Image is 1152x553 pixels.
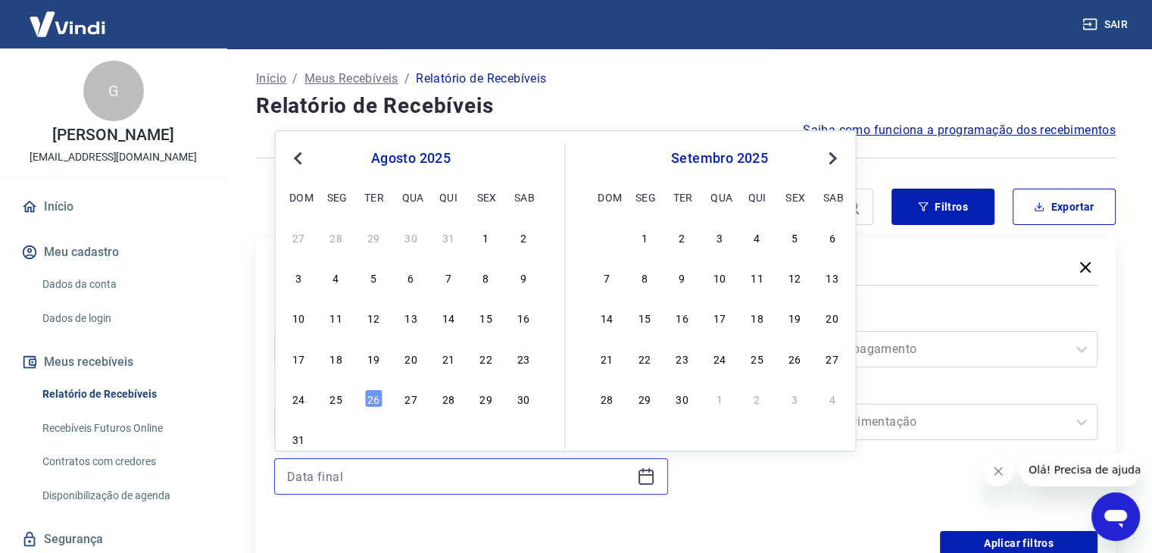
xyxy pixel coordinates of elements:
div: sab [514,188,532,206]
div: Choose quarta-feira, 30 de julho de 2025 [401,228,420,246]
p: / [292,70,298,88]
span: Olá! Precisa de ajuda? [9,11,127,23]
div: Choose quinta-feira, 7 de agosto de 2025 [439,268,457,286]
div: ter [673,188,691,206]
iframe: Fechar mensagem [983,456,1013,486]
div: G [83,61,144,121]
button: Next Month [823,149,841,167]
div: Choose quarta-feira, 1 de outubro de 2025 [710,389,729,408]
div: dom [598,188,616,206]
div: Choose sábado, 9 de agosto de 2025 [514,268,532,286]
div: qui [439,188,457,206]
iframe: Mensagem da empresa [1019,453,1140,486]
div: Choose sexta-feira, 22 de agosto de 2025 [476,349,495,367]
div: Choose quarta-feira, 10 de setembro de 2025 [710,268,729,286]
div: Choose quinta-feira, 25 de setembro de 2025 [748,349,766,367]
div: Choose sábado, 16 de agosto de 2025 [514,308,532,326]
div: Choose segunda-feira, 29 de setembro de 2025 [635,389,654,408]
a: Recebíveis Futuros Online [36,413,208,444]
img: Vindi [18,1,117,47]
div: Choose segunda-feira, 15 de setembro de 2025 [635,308,654,326]
div: Choose terça-feira, 26 de agosto de 2025 [364,389,382,408]
div: Choose quarta-feira, 6 de agosto de 2025 [401,268,420,286]
div: Choose domingo, 28 de setembro de 2025 [598,389,616,408]
div: Choose segunda-feira, 25 de agosto de 2025 [327,389,345,408]
a: Meus Recebíveis [304,70,398,88]
div: Choose sexta-feira, 12 de setembro de 2025 [785,268,804,286]
a: Início [256,70,286,88]
div: dom [289,188,308,206]
div: qua [710,188,729,206]
input: Data final [287,465,631,488]
div: Choose terça-feira, 29 de julho de 2025 [364,228,382,246]
div: Choose domingo, 14 de setembro de 2025 [598,308,616,326]
label: Forma de Pagamento [707,310,1095,328]
div: seg [327,188,345,206]
div: Choose terça-feira, 9 de setembro de 2025 [673,268,691,286]
iframe: Botão para abrir a janela de mensagens [1091,492,1140,541]
div: Choose sábado, 6 de setembro de 2025 [514,430,532,448]
div: Choose sexta-feira, 26 de setembro de 2025 [785,349,804,367]
div: Choose sábado, 13 de setembro de 2025 [823,268,841,286]
a: Início [18,190,208,223]
div: Choose domingo, 31 de agosto de 2025 [598,228,616,246]
div: Choose domingo, 31 de agosto de 2025 [289,430,308,448]
div: Choose domingo, 3 de agosto de 2025 [289,268,308,286]
div: Choose terça-feira, 5 de agosto de 2025 [364,268,382,286]
div: Choose terça-feira, 30 de setembro de 2025 [673,389,691,408]
div: ter [364,188,382,206]
span: Saiba como funciona a programação dos recebimentos [803,121,1116,139]
h4: Relatório de Recebíveis [256,91,1116,121]
div: Choose terça-feira, 19 de agosto de 2025 [364,349,382,367]
div: Choose sexta-feira, 15 de agosto de 2025 [476,308,495,326]
p: [EMAIL_ADDRESS][DOMAIN_NAME] [30,149,197,165]
div: Choose quinta-feira, 28 de agosto de 2025 [439,389,457,408]
div: Choose quinta-feira, 18 de setembro de 2025 [748,308,766,326]
div: Choose domingo, 24 de agosto de 2025 [289,389,308,408]
a: Dados da conta [36,269,208,300]
div: Choose quarta-feira, 13 de agosto de 2025 [401,308,420,326]
a: Relatório de Recebíveis [36,379,208,410]
div: setembro 2025 [596,149,844,167]
div: Choose sábado, 27 de setembro de 2025 [823,349,841,367]
button: Sair [1079,11,1134,39]
div: Choose domingo, 17 de agosto de 2025 [289,349,308,367]
div: Choose quinta-feira, 31 de julho de 2025 [439,228,457,246]
div: Choose segunda-feira, 4 de agosto de 2025 [327,268,345,286]
div: Choose terça-feira, 2 de setembro de 2025 [673,228,691,246]
div: Choose sexta-feira, 3 de outubro de 2025 [785,389,804,408]
div: Choose segunda-feira, 28 de julho de 2025 [327,228,345,246]
div: month 2025-09 [596,226,844,409]
div: Choose segunda-feira, 8 de setembro de 2025 [635,268,654,286]
div: Choose sábado, 30 de agosto de 2025 [514,389,532,408]
div: agosto 2025 [287,149,534,167]
div: Choose terça-feira, 23 de setembro de 2025 [673,349,691,367]
div: Choose quarta-feira, 3 de setembro de 2025 [401,430,420,448]
div: Choose sábado, 4 de outubro de 2025 [823,389,841,408]
div: sab [823,188,841,206]
div: Choose quinta-feira, 4 de setembro de 2025 [439,430,457,448]
button: Meus recebíveis [18,345,208,379]
div: Choose terça-feira, 12 de agosto de 2025 [364,308,382,326]
div: Choose quarta-feira, 20 de agosto de 2025 [401,349,420,367]
div: Choose domingo, 27 de julho de 2025 [289,228,308,246]
div: Choose sexta-feira, 29 de agosto de 2025 [476,389,495,408]
div: sex [476,188,495,206]
div: Choose quarta-feira, 17 de setembro de 2025 [710,308,729,326]
div: Choose sábado, 6 de setembro de 2025 [823,228,841,246]
div: Choose domingo, 10 de agosto de 2025 [289,308,308,326]
div: Choose segunda-feira, 1 de setembro de 2025 [635,228,654,246]
p: / [404,70,410,88]
div: Choose sexta-feira, 1 de agosto de 2025 [476,228,495,246]
button: Meu cadastro [18,236,208,269]
div: Choose quinta-feira, 14 de agosto de 2025 [439,308,457,326]
div: Choose sábado, 23 de agosto de 2025 [514,349,532,367]
div: Choose quinta-feira, 21 de agosto de 2025 [439,349,457,367]
a: Disponibilização de agenda [36,480,208,511]
p: [PERSON_NAME] [52,127,173,143]
button: Exportar [1013,189,1116,225]
div: Choose sábado, 2 de agosto de 2025 [514,228,532,246]
div: Choose segunda-feira, 1 de setembro de 2025 [327,430,345,448]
